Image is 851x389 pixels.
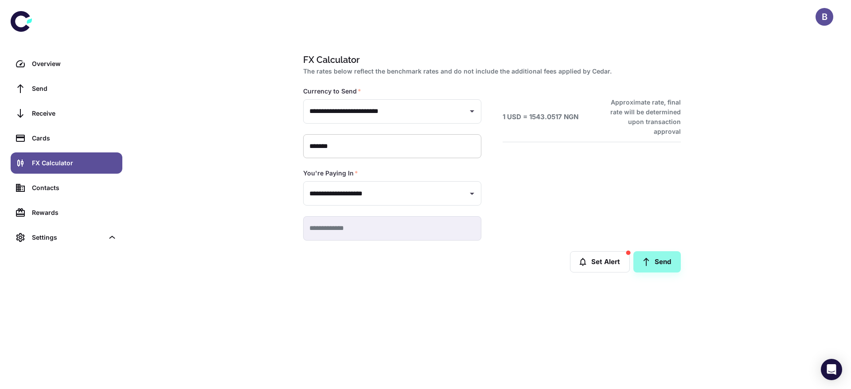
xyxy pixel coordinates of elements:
[466,187,478,200] button: Open
[32,208,117,218] div: Rewards
[32,59,117,69] div: Overview
[466,105,478,117] button: Open
[11,177,122,198] a: Contacts
[32,183,117,193] div: Contacts
[633,251,681,272] a: Send
[11,152,122,174] a: FX Calculator
[601,97,681,136] h6: Approximate rate, final rate will be determined upon transaction approval
[32,84,117,93] div: Send
[11,103,122,124] a: Receive
[303,53,677,66] h1: FX Calculator
[821,359,842,380] div: Open Intercom Messenger
[32,158,117,168] div: FX Calculator
[570,251,630,272] button: Set Alert
[303,169,358,178] label: You're Paying In
[11,128,122,149] a: Cards
[32,109,117,118] div: Receive
[11,53,122,74] a: Overview
[32,233,104,242] div: Settings
[11,227,122,248] div: Settings
[11,202,122,223] a: Rewards
[11,78,122,99] a: Send
[32,133,117,143] div: Cards
[503,112,578,122] h6: 1 USD = 1543.0517 NGN
[816,8,833,26] button: B
[303,87,361,96] label: Currency to Send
